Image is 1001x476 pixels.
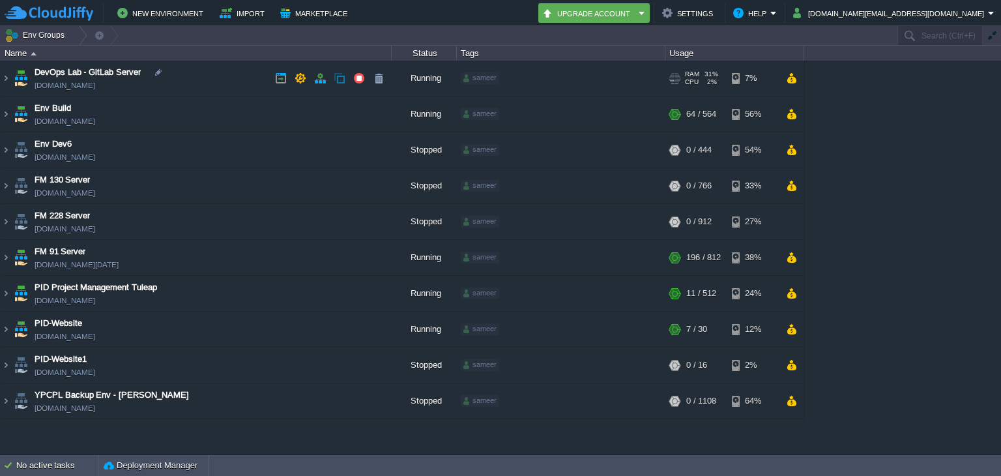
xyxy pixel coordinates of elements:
[461,108,499,120] div: sameer
[686,348,707,383] div: 0 / 16
[732,240,774,275] div: 38%
[732,276,774,311] div: 24%
[12,383,30,419] img: AMDAwAAAACH5BAEAAAAALAAAAAABAAEAAAICRAEAOw==
[392,61,457,96] div: Running
[733,5,770,21] button: Help
[686,240,721,275] div: 196 / 812
[35,317,82,330] span: PID-Website
[461,323,499,335] div: sameer
[946,424,988,463] iframe: chat widget
[461,288,499,299] div: sameer
[104,459,197,472] button: Deployment Manager
[35,353,87,366] a: PID-Website1
[35,173,90,186] a: FM 130 Server
[12,97,30,132] img: AMDAwAAAACH5BAEAAAAALAAAAAABAAEAAAICRAEAOw==
[35,258,119,271] span: [DOMAIN_NAME][DATE]
[117,5,207,21] button: New Environment
[35,79,95,92] a: [DOMAIN_NAME]
[1,312,11,347] img: AMDAwAAAACH5BAEAAAAALAAAAAABAAEAAAICRAEAOw==
[1,132,11,168] img: AMDAwAAAACH5BAEAAAAALAAAAAABAAEAAAICRAEAOw==
[35,402,95,415] span: [DOMAIN_NAME]
[12,132,30,168] img: AMDAwAAAACH5BAEAAAAALAAAAAABAAEAAAICRAEAOw==
[392,168,457,203] div: Stopped
[35,115,95,128] span: [DOMAIN_NAME]
[1,383,11,419] img: AMDAwAAAACH5BAEAAAAALAAAAAABAAEAAAICRAEAOw==
[732,204,774,239] div: 27%
[35,102,71,115] a: Env Build
[1,240,11,275] img: AMDAwAAAACH5BAEAAAAALAAAAAABAAEAAAICRAEAOw==
[12,276,30,311] img: AMDAwAAAACH5BAEAAAAALAAAAAABAAEAAAICRAEAOw==
[35,281,157,294] a: PID Project Management Tuleap
[662,5,717,21] button: Settings
[392,132,457,168] div: Stopped
[685,70,699,78] span: RAM
[12,240,30,275] img: AMDAwAAAACH5BAEAAAAALAAAAAABAAEAAAICRAEAOw==
[280,5,351,21] button: Marketplace
[666,46,804,61] div: Usage
[704,70,718,78] span: 31%
[1,61,11,96] img: AMDAwAAAACH5BAEAAAAALAAAAAABAAEAAAICRAEAOw==
[392,97,457,132] div: Running
[12,61,30,96] img: AMDAwAAAACH5BAEAAAAALAAAAAABAAEAAAICRAEAOw==
[686,276,716,311] div: 11 / 512
[35,209,90,222] a: FM 228 Server
[461,395,499,407] div: sameer
[1,46,391,61] div: Name
[35,245,85,258] a: FM 91 Server
[5,26,69,44] button: Env Groups
[35,389,189,402] a: YPCPL Backup Env - [PERSON_NAME]
[35,151,95,164] span: [DOMAIN_NAME]
[392,240,457,275] div: Running
[12,312,30,347] img: AMDAwAAAACH5BAEAAAAALAAAAAABAAEAAAICRAEAOw==
[732,312,774,347] div: 12%
[220,5,268,21] button: Import
[685,78,699,86] span: CPU
[461,252,499,263] div: sameer
[12,168,30,203] img: AMDAwAAAACH5BAEAAAAALAAAAAABAAEAAAICRAEAOw==
[35,366,95,379] a: [DOMAIN_NAME]
[392,276,457,311] div: Running
[12,204,30,239] img: AMDAwAAAACH5BAEAAAAALAAAAAABAAEAAAICRAEAOw==
[461,180,499,192] div: sameer
[461,216,499,228] div: sameer
[392,383,457,419] div: Stopped
[686,204,712,239] div: 0 / 912
[1,168,11,203] img: AMDAwAAAACH5BAEAAAAALAAAAAABAAEAAAICRAEAOw==
[12,348,30,383] img: AMDAwAAAACH5BAEAAAAALAAAAAABAAEAAAICRAEAOw==
[457,46,665,61] div: Tags
[461,72,499,84] div: sameer
[392,46,456,61] div: Status
[392,312,457,347] div: Running
[732,383,774,419] div: 64%
[732,61,774,96] div: 7%
[1,204,11,239] img: AMDAwAAAACH5BAEAAAAALAAAAAABAAEAAAICRAEAOw==
[35,138,72,151] a: Env Dev6
[732,132,774,168] div: 54%
[35,294,95,307] span: [DOMAIN_NAME]
[686,312,707,347] div: 7 / 30
[686,132,712,168] div: 0 / 444
[35,330,95,343] a: [DOMAIN_NAME]
[31,52,36,55] img: AMDAwAAAACH5BAEAAAAALAAAAAABAAEAAAICRAEAOw==
[686,383,716,419] div: 0 / 1108
[1,276,11,311] img: AMDAwAAAACH5BAEAAAAALAAAAAABAAEAAAICRAEAOw==
[461,144,499,156] div: sameer
[732,97,774,132] div: 56%
[35,66,141,79] a: DevOps Lab - GitLab Server
[732,168,774,203] div: 33%
[542,5,635,21] button: Upgrade Account
[1,348,11,383] img: AMDAwAAAACH5BAEAAAAALAAAAAABAAEAAAICRAEAOw==
[686,97,716,132] div: 64 / 564
[1,97,11,132] img: AMDAwAAAACH5BAEAAAAALAAAAAABAAEAAAICRAEAOw==
[793,5,988,21] button: [DOMAIN_NAME][EMAIL_ADDRESS][DOMAIN_NAME]
[686,168,712,203] div: 0 / 766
